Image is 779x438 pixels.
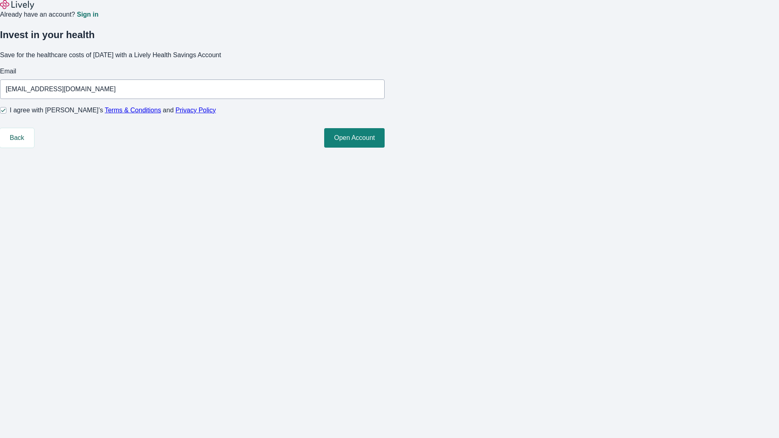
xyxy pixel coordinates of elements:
a: Terms & Conditions [105,107,161,114]
a: Privacy Policy [176,107,216,114]
span: I agree with [PERSON_NAME]’s and [10,105,216,115]
button: Open Account [324,128,385,148]
a: Sign in [77,11,98,18]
